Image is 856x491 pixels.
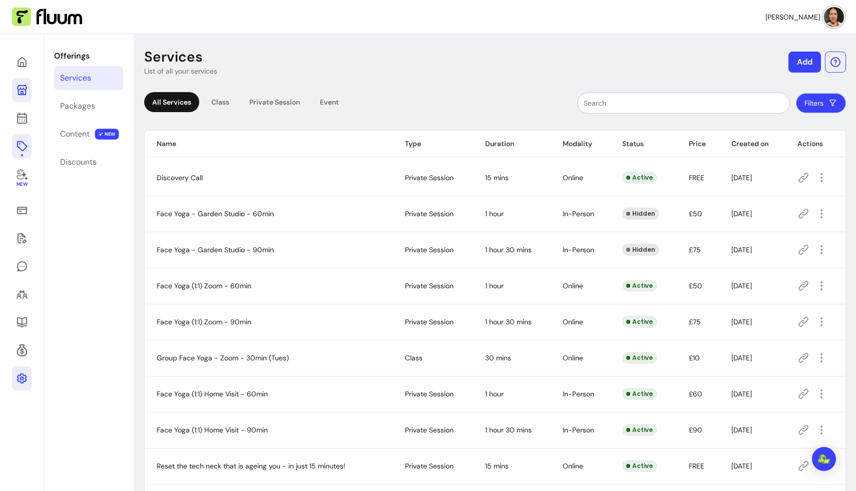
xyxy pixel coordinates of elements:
[157,245,274,254] span: Face Yoga - Garden Studio - 90min
[485,173,509,182] span: 15 mins
[731,281,752,290] span: [DATE]
[824,7,844,27] img: avatar
[12,8,82,27] img: Fluum Logo
[731,389,752,398] span: [DATE]
[95,129,119,140] span: NEW
[622,244,659,256] div: Hidden
[788,52,821,73] button: Add
[563,425,594,434] span: In-Person
[622,460,657,472] div: Active
[144,48,203,66] p: Services
[765,7,844,27] button: avatar[PERSON_NAME]
[622,208,659,220] div: Hidden
[157,389,268,398] span: Face Yoga (1:1) Home Visit - 60min
[157,461,345,470] span: Reset the tech neck that is ageing you - in just 15 minutes!
[563,317,583,326] span: Online
[731,353,752,362] span: [DATE]
[16,181,27,188] span: New
[796,93,846,113] button: Filters
[485,353,511,362] span: 30 mins
[785,131,845,157] th: Actions
[54,94,123,118] a: Packages
[719,131,785,157] th: Created on
[312,92,347,112] div: Event
[405,389,454,398] span: Private Session
[405,317,454,326] span: Private Session
[622,352,657,364] div: Active
[689,209,702,218] span: £50
[157,281,251,290] span: Face Yoga (1:1) Zoom - 60min
[12,134,32,158] a: Offerings
[405,353,422,362] span: Class
[563,461,583,470] span: Online
[241,92,308,112] div: Private Session
[485,389,504,398] span: 1 hour
[157,425,268,434] span: Face Yoga (1:1) Home Visit - 90min
[731,209,752,218] span: [DATE]
[12,198,32,222] a: Sales
[622,280,657,292] div: Active
[563,353,583,362] span: Online
[689,281,702,290] span: £50
[485,425,532,434] span: 1 hour 30 mins
[405,173,454,182] span: Private Session
[405,245,454,254] span: Private Session
[12,338,32,362] a: Refer & Earn
[60,156,97,168] div: Discounts
[12,50,32,74] a: Home
[405,281,454,290] span: Private Session
[765,12,820,22] span: [PERSON_NAME]
[157,173,203,182] span: Discovery Call
[610,131,677,157] th: Status
[485,209,504,218] span: 1 hour
[563,245,594,254] span: In-Person
[622,172,657,184] div: Active
[584,98,783,108] input: Search
[12,106,32,130] a: Calendar
[563,389,594,398] span: In-Person
[485,245,532,254] span: 1 hour 30 mins
[689,173,704,182] span: FREE
[12,254,32,278] a: My Messages
[405,209,454,218] span: Private Session
[689,425,702,434] span: £90
[54,122,123,146] a: Content NEW
[485,281,504,290] span: 1 hour
[485,461,509,470] span: 15 mins
[731,317,752,326] span: [DATE]
[405,461,454,470] span: Private Session
[12,78,32,102] a: My Page
[731,173,752,182] span: [DATE]
[622,424,657,436] div: Active
[60,100,95,112] div: Packages
[622,388,657,400] div: Active
[563,209,594,218] span: In-Person
[12,310,32,334] a: Resources
[157,353,289,362] span: Group Face Yoga - Zoom - 30min (Tues)
[12,366,32,390] a: Settings
[145,131,393,157] th: Name
[12,162,32,194] a: New
[203,92,237,112] div: Class
[563,173,583,182] span: Online
[157,209,274,218] span: Face Yoga - Garden Studio - 60min
[60,128,90,140] div: Content
[473,131,551,157] th: Duration
[677,131,719,157] th: Price
[689,317,701,326] span: £75
[393,131,473,157] th: Type
[689,353,700,362] span: £10
[54,50,123,62] p: Offerings
[60,72,91,84] div: Services
[689,389,702,398] span: £60
[551,131,610,157] th: Modality
[12,226,32,250] a: Waivers
[405,425,454,434] span: Private Session
[731,245,752,254] span: [DATE]
[731,425,752,434] span: [DATE]
[54,66,123,90] a: Services
[485,317,532,326] span: 1 hour 30 mins
[731,461,752,470] span: [DATE]
[144,66,217,76] p: List of all your services
[54,150,123,174] a: Discounts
